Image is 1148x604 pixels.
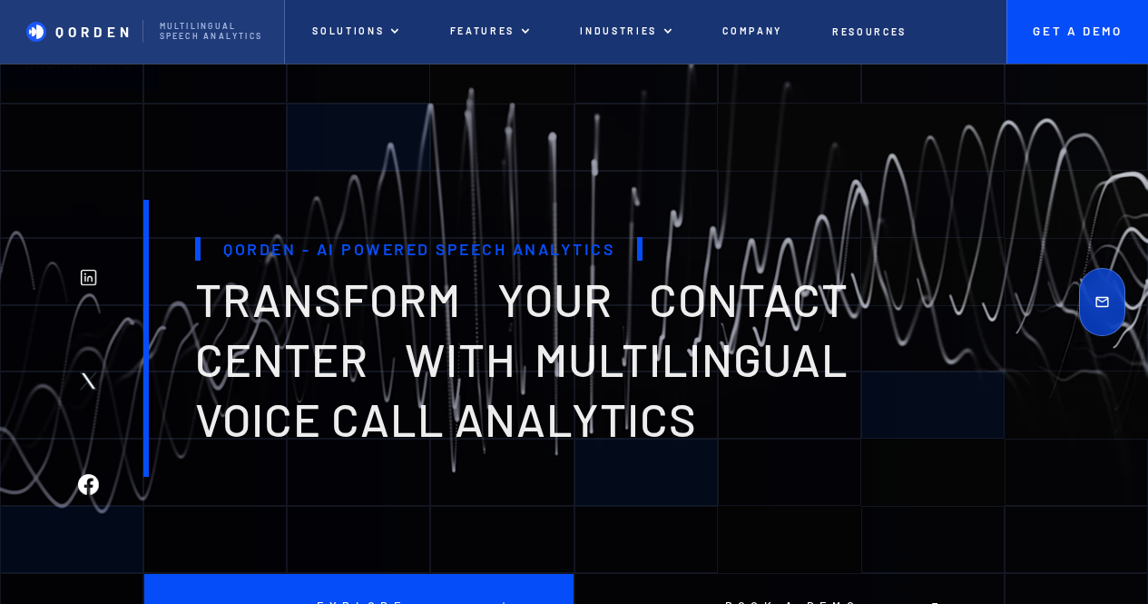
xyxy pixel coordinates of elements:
p: INDUSTRIES [580,25,657,37]
p: Resources [832,26,907,38]
p: Multilingual Speech analytics [160,22,268,41]
img: Twitter [78,371,99,391]
img: Linkedin [78,267,99,288]
p: Get A Demo [1033,25,1123,39]
p: features [450,25,515,37]
p: Company [722,25,782,37]
p: Qorden [55,24,132,40]
p: Solutions [312,25,384,37]
h1: Qorden - AI Powered Speech Analytics [195,237,643,262]
span: transform your contact center with multilingual voice Call analytics [195,271,849,446]
img: Facebook [78,474,99,495]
